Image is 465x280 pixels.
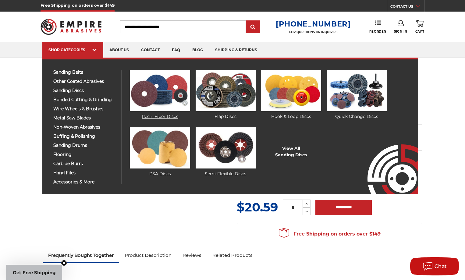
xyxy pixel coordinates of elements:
span: metal saw blades [53,116,116,120]
span: carbide burrs [53,161,116,166]
a: shipping & returns [209,42,263,58]
span: non-woven abrasives [53,125,116,129]
a: Frequently Bought Together [43,249,119,262]
span: sanding belts [53,70,116,75]
p: FOR QUESTIONS OR INQUIRIES [276,30,351,34]
a: Product Description [119,249,177,262]
img: Empire Abrasives Logo Image [357,126,418,194]
a: Hook & Loop Discs [261,70,321,120]
span: accessories & more [53,180,116,184]
div: SHOP CATEGORIES [48,48,97,52]
a: Quick Change Discs [327,70,387,120]
span: flooring [53,152,116,157]
span: Free Shipping on orders over $149 [279,228,381,240]
a: PSA Discs [130,127,190,177]
span: Cart [415,30,424,34]
img: PSA Discs [130,127,190,168]
span: $20.59 [237,200,278,214]
span: Sign In [394,30,407,34]
button: Chat [410,257,459,275]
a: [PHONE_NUMBER] [276,19,351,28]
a: Semi-Flexible Discs [196,127,256,177]
span: wire wheels & brushes [53,107,116,111]
a: Reviews [177,249,207,262]
img: Semi-Flexible Discs [196,127,256,168]
img: Resin Fiber Discs [130,70,190,111]
span: bonded cutting & grinding [53,97,116,102]
img: Quick Change Discs [327,70,387,111]
a: faq [166,42,186,58]
a: blog [186,42,209,58]
a: Related Products [207,249,258,262]
span: buffing & polishing [53,134,116,139]
span: sanding discs [53,88,116,93]
span: sanding drums [53,143,116,148]
a: Resin Fiber Discs [130,70,190,120]
span: Reorder [369,30,386,34]
a: CONTACT US [390,3,424,12]
img: Hook & Loop Discs [261,70,321,111]
a: Flap Discs [196,70,256,120]
a: contact [135,42,166,58]
a: Cart [415,20,424,34]
span: Chat [435,264,447,269]
img: Empire Abrasives [41,15,101,39]
img: Flap Discs [196,70,256,111]
a: View AllSanding Discs [275,145,307,158]
button: Close teaser [61,260,67,266]
div: Get Free ShippingClose teaser [6,265,62,280]
a: Reorder [369,20,386,33]
input: Submit [247,21,259,33]
a: about us [103,42,135,58]
span: Get Free Shipping [13,270,56,275]
span: other coated abrasives [53,79,116,84]
span: hand files [53,171,116,175]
